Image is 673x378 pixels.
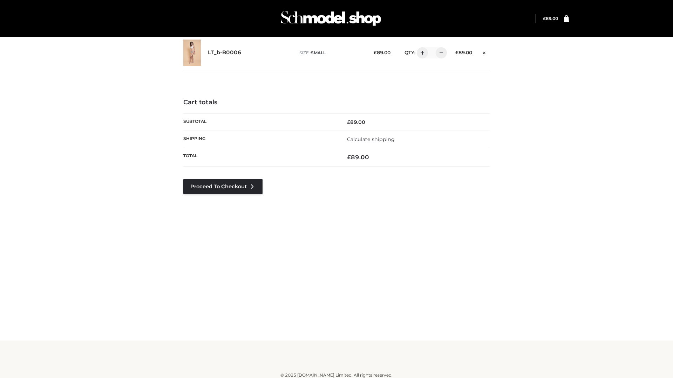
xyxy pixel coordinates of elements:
span: £ [374,50,377,55]
span: £ [455,50,458,55]
div: QTY: [397,47,444,58]
a: £89.00 [543,16,558,21]
bdi: 89.00 [455,50,472,55]
th: Total [183,148,336,167]
span: £ [543,16,546,21]
a: Remove this item [479,47,490,56]
p: size : [299,50,363,56]
bdi: 89.00 [347,119,365,125]
span: £ [347,154,351,161]
a: Calculate shipping [347,136,395,142]
bdi: 89.00 [374,50,390,55]
a: Proceed to Checkout [183,179,263,194]
span: £ [347,119,350,125]
th: Subtotal [183,113,336,131]
bdi: 89.00 [543,16,558,21]
span: SMALL [311,50,326,55]
th: Shipping [183,131,336,148]
bdi: 89.00 [347,154,369,161]
h4: Cart totals [183,99,490,106]
img: Schmodel Admin 964 [278,5,383,32]
a: LT_b-B0006 [208,49,242,56]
